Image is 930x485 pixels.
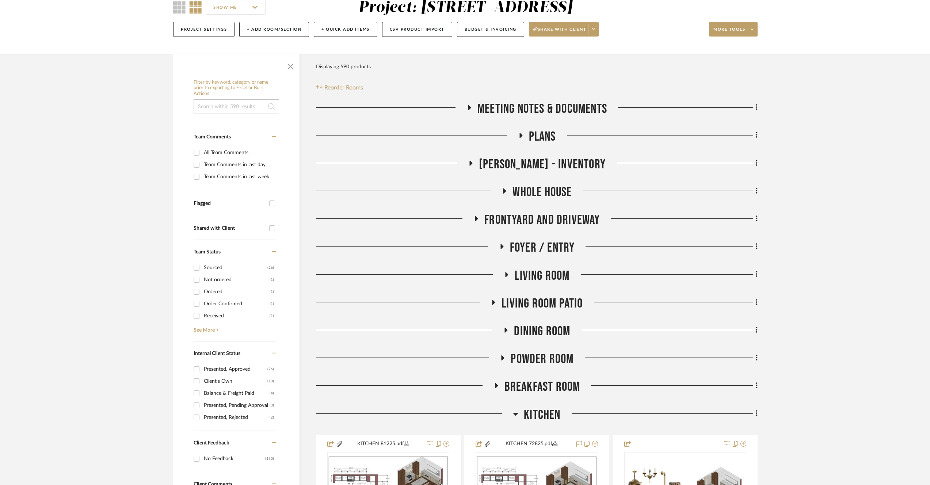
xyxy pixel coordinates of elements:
span: Powder Room [511,351,573,367]
a: See More + [192,322,276,333]
div: Presented, Rejected [204,412,270,423]
button: KITCHEN 72825.pdf [491,440,571,448]
span: Plans [529,129,556,145]
div: (1) [270,310,274,322]
div: (3) [270,400,274,411]
div: (1) [270,298,274,310]
span: Living room Patio [502,296,583,312]
div: Flagged [194,201,266,207]
div: (1) [270,274,274,286]
button: Close [283,58,298,72]
div: (76) [267,363,274,375]
span: Whole House [512,184,572,200]
button: CSV Product Import [382,22,452,37]
span: Frontyard and Driveway [484,212,600,228]
button: Project Settings [173,22,235,37]
span: Client Feedback [194,440,229,446]
span: Reorder Rooms [324,83,363,92]
span: Foyer / Entry [510,240,575,256]
div: Shared with Client [194,225,266,232]
div: Received [204,310,270,322]
div: Team Comments in last week [204,171,274,183]
div: Presented, Pending Approval [204,400,270,411]
div: Balance & Freight Paid [204,387,270,399]
div: Not ordered [204,274,270,286]
div: Client's Own [204,375,267,387]
button: Share with client [529,22,599,37]
span: Breakfast Room [504,379,580,395]
div: Sourced [204,262,267,274]
button: + Quick Add Items [314,22,377,37]
button: + Add Room/Section [239,22,309,37]
div: Team Comments in last day [204,159,274,171]
span: Living Room [515,268,569,284]
span: Internal Client Status [194,351,240,356]
div: Presented, Approved [204,363,267,375]
div: (160) [265,453,274,465]
span: Dining Room [514,324,570,339]
button: KITCHEN 81225.pdf [343,440,423,448]
div: Displaying 590 products [316,60,371,74]
h6: Filter by keyword, category or name prior to exporting to Excel or Bulk Actions [194,80,279,97]
div: (26) [267,262,274,274]
div: Ordered [204,286,270,298]
span: Team Status [194,249,221,255]
span: Share with client [533,27,587,38]
button: Budget & Invoicing [457,22,524,37]
input: Search within 590 results [194,99,279,114]
span: More tools [713,27,745,38]
span: Team Comments [194,134,231,140]
div: Order Confirmed [204,298,270,310]
div: (1) [270,286,274,298]
div: No Feedback [204,453,265,465]
button: More tools [709,22,758,37]
span: Kitchen [524,407,560,423]
button: Reorder Rooms [316,83,363,92]
span: [PERSON_NAME] - Inventory [479,157,606,172]
div: (4) [270,387,274,399]
span: Meeting notes & Documents [477,101,607,117]
div: (2) [270,412,274,423]
div: (10) [267,375,274,387]
div: All Team Comments [204,147,274,159]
